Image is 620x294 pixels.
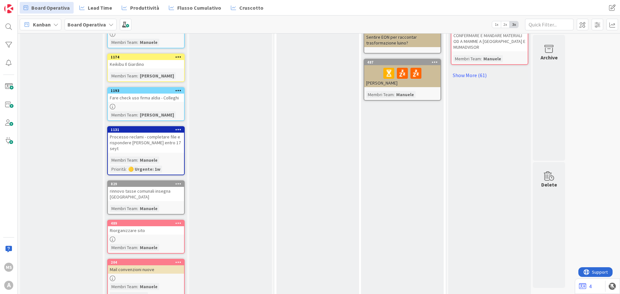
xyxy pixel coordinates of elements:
[366,91,394,98] div: Membri Team
[138,72,176,79] div: [PERSON_NAME]
[451,70,528,80] a: Show More (61)
[118,2,163,14] a: Produttività
[227,2,267,14] a: Cruscotto
[111,221,184,226] div: 489
[111,127,184,132] div: 1131
[394,91,395,98] span: :
[76,2,116,14] a: Lead Time
[177,4,221,12] span: Flusso Cumulativo
[482,55,503,62] div: Manuele
[111,88,184,93] div: 1193
[108,220,184,235] div: 489Riorganizzare sito
[111,55,184,59] div: 1174
[138,111,176,118] div: [PERSON_NAME]
[138,283,159,290] div: Manuele
[110,39,137,46] div: Membri Team
[108,60,184,68] div: Keikibu Il Giardino
[31,4,70,12] span: Board Operativa
[165,2,225,14] a: Flusso Cumulativo
[137,244,138,251] span: :
[137,157,138,164] span: :
[110,244,137,251] div: Membri Team
[541,54,558,61] div: Archive
[108,181,184,201] div: 829rinnovo tasse comunali insegna [GEOGRAPHIC_DATA]
[126,166,127,173] span: :
[108,127,184,133] div: 1131
[130,4,159,12] span: Produttività
[20,2,74,14] a: Board Operativa
[127,166,162,173] div: 🟡 Urgente: 1w
[14,1,29,9] span: Support
[451,31,528,51] div: CONFERMARE E MANDARE MATERIALI OD A MAMME A [GEOGRAPHIC_DATA] E MUMADVISOR
[108,181,184,187] div: 829
[451,25,528,51] div: CONFERMARE E MANDARE MATERIALI OD A MAMME A [GEOGRAPHIC_DATA] E MUMADVISOR
[110,166,126,173] div: Priorità
[4,4,13,13] img: Visit kanbanzone.com
[481,55,482,62] span: :
[108,259,184,265] div: 204
[108,187,184,201] div: rinnovo tasse comunali insegna [GEOGRAPHIC_DATA]
[364,59,440,87] div: 487[PERSON_NAME]
[110,283,137,290] div: Membri Team
[364,65,440,87] div: [PERSON_NAME]
[138,39,159,46] div: Manuele
[108,54,184,68] div: 1174Keikibu Il Giardino
[108,226,184,235] div: Riorganizzare sito
[33,21,51,28] span: Kanban
[4,281,13,290] div: A
[137,205,138,212] span: :
[239,4,263,12] span: Cruscotto
[138,205,159,212] div: Manuele
[364,59,440,65] div: 487
[137,111,138,118] span: :
[67,21,106,28] b: Board Operativa
[138,157,159,164] div: Manuele
[108,220,184,226] div: 489
[110,111,137,118] div: Membri Team
[541,181,557,188] div: Delete
[453,55,481,62] div: Membri Team
[579,282,592,290] a: 4
[111,182,184,186] div: 829
[88,4,112,12] span: Lead Time
[108,88,184,102] div: 1193Fare check uso firma aldia - Colleghi
[137,72,138,79] span: :
[510,21,518,28] span: 3x
[395,91,416,98] div: Manuele
[108,265,184,274] div: Mail convenzioni nuove
[492,21,501,28] span: 1x
[111,260,184,265] div: 204
[110,157,137,164] div: Membri Team
[108,127,184,153] div: 1131Processo reclami - completare file e rispondere [PERSON_NAME] entro 17 seyt
[110,205,137,212] div: Membri Team
[137,283,138,290] span: :
[108,94,184,102] div: Fare check uso firma aldia - Colleghi
[4,263,13,272] div: MS
[108,259,184,274] div: 204Mail convenzioni nuove
[108,88,184,94] div: 1193
[108,133,184,153] div: Processo reclami - completare file e rispondere [PERSON_NAME] entro 17 seyt
[110,72,137,79] div: Membri Team
[367,60,440,65] div: 487
[525,19,573,30] input: Quick Filter...
[138,244,159,251] div: Manuele
[501,21,510,28] span: 2x
[108,54,184,60] div: 1174
[137,39,138,46] span: :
